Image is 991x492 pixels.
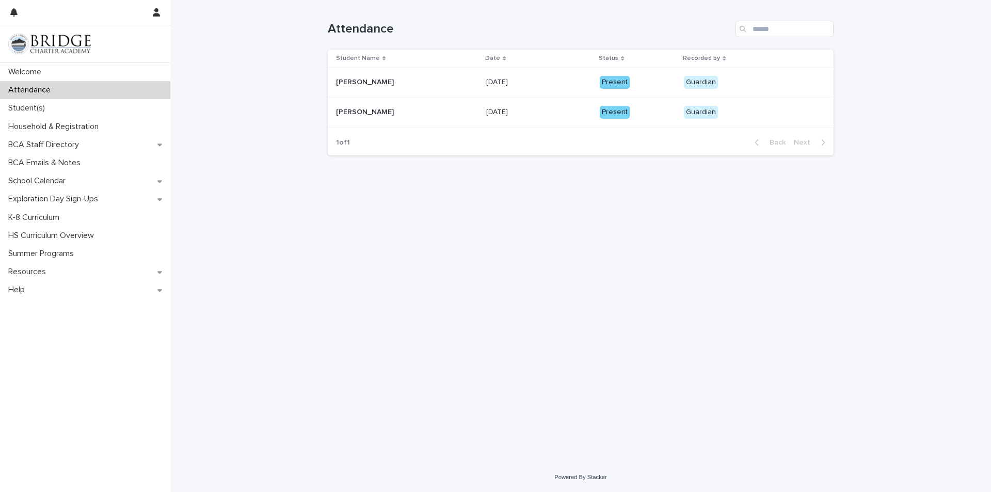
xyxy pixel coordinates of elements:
[763,139,786,146] span: Back
[4,67,50,77] p: Welcome
[683,53,720,64] p: Recorded by
[328,98,834,128] tr: [PERSON_NAME][PERSON_NAME] [DATE][DATE] PresentGuardian
[4,103,53,113] p: Student(s)
[4,285,33,295] p: Help
[4,249,82,259] p: Summer Programs
[684,76,718,89] div: Guardian
[794,139,817,146] span: Next
[4,267,54,277] p: Resources
[8,34,91,54] img: V1C1m3IdTEidaUdm9Hs0
[600,76,630,89] div: Present
[736,21,834,37] input: Search
[4,194,106,204] p: Exploration Day Sign-Ups
[336,76,396,87] p: [PERSON_NAME]
[684,106,718,119] div: Guardian
[336,106,396,117] p: [PERSON_NAME]
[336,53,380,64] p: Student Name
[486,76,510,87] p: [DATE]
[599,53,618,64] p: Status
[328,22,731,37] h1: Attendance
[4,158,89,168] p: BCA Emails & Notes
[4,140,87,150] p: BCA Staff Directory
[486,106,510,117] p: [DATE]
[554,474,606,480] a: Powered By Stacker
[790,138,834,147] button: Next
[600,106,630,119] div: Present
[4,85,59,95] p: Attendance
[746,138,790,147] button: Back
[4,176,74,186] p: School Calendar
[4,122,107,132] p: Household & Registration
[4,231,102,241] p: HS Curriculum Overview
[485,53,500,64] p: Date
[4,213,68,223] p: K-8 Curriculum
[328,68,834,98] tr: [PERSON_NAME][PERSON_NAME] [DATE][DATE] PresentGuardian
[328,130,358,155] p: 1 of 1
